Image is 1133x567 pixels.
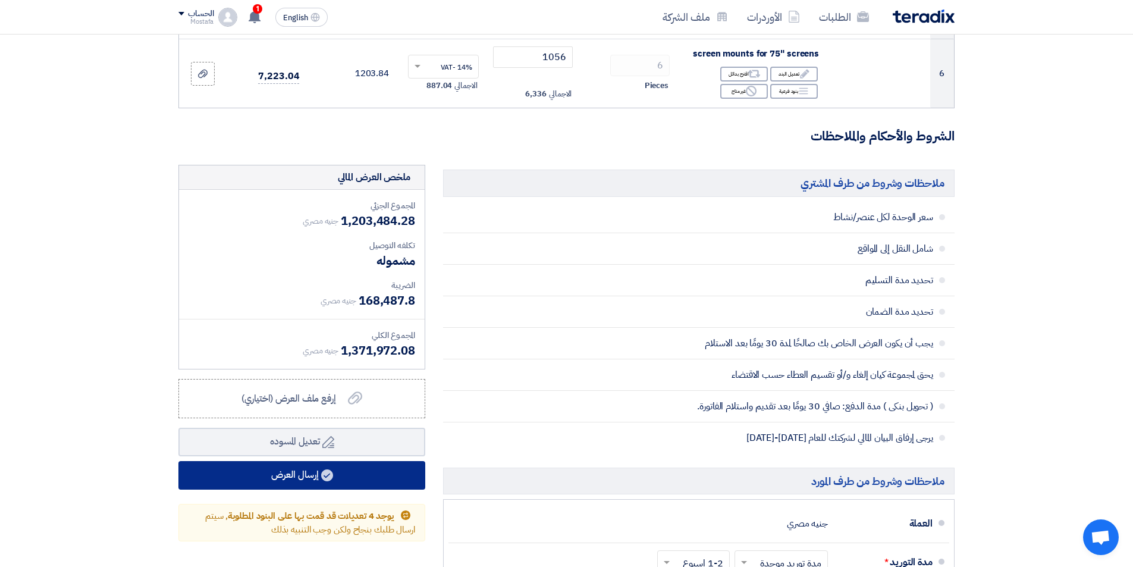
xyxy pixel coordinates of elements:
[189,239,415,252] div: تكلفه التوصيل
[542,274,933,286] span: تحديد مدة التسليم
[241,391,336,406] span: إرفع ملف العرض (اختياري)
[653,3,737,31] a: ملف الشركة
[454,80,477,92] span: الاجمالي
[178,461,425,490] button: إرسال العرض
[770,67,818,82] div: تعديل البند
[338,170,410,184] div: ملخص العرض المالي
[178,18,214,25] div: Mostafa
[228,509,394,522] span: يوجد 4 تعديلات قد قمت بها على البنود المطلوبة
[720,84,768,99] div: غير متاح
[341,212,415,230] span: 1,203,484.28
[837,509,933,538] div: العملة
[443,170,955,196] h5: ملاحظات وشروط من طرف المشتري
[321,295,356,307] span: جنيه مصري
[1083,519,1119,555] div: Open chat
[542,306,933,318] span: تحديد مدة الضمان
[309,39,398,108] td: 1203.84
[770,84,818,99] div: بنود فرعية
[720,67,768,82] div: اقترح بدائل
[525,88,547,100] span: 6,336
[205,509,415,536] span: , سيتم ارسال طلبك بنجاح ولكن وجب التنبيه بذلك
[258,69,299,84] span: 7,223.04
[426,80,452,92] span: 887.04
[930,39,954,108] td: 6
[893,10,955,23] img: Teradix logo
[408,55,479,79] ng-select: VAT
[341,342,415,359] span: 1,371,972.08
[549,88,572,100] span: الاجمالي
[542,400,933,412] span: ( تحويل بنكى ) مدة الدفع: صافي 30 يومًا بعد تقديم واستلام الفاتورة.
[253,4,262,14] span: 1
[178,127,955,146] h3: الشروط والأحكام والملاحظات
[645,80,668,92] span: Pieces
[610,55,670,76] input: RFQ_STEP1.ITEMS.2.AMOUNT_TITLE
[542,211,933,223] span: سعر الوحدة لكل عنصر/نشاط
[303,344,338,357] span: جنيه مصري
[542,337,933,349] span: يجب أن يكون العرض الخاص بك صالحًا لمدة 30 يومًا بعد الاستلام
[275,8,328,27] button: English
[359,292,415,309] span: 168,487.8
[303,215,338,227] span: جنيه مصري
[376,252,415,270] span: مشموله
[189,279,415,292] div: الضريبة
[809,3,878,31] a: الطلبات
[443,468,955,494] h5: ملاحظات وشروط من طرف المورد
[542,432,933,444] span: يرجى إرفاق البيان المالي لشركتك للعام [DATE]-[DATE]
[493,46,573,68] input: أدخل سعر الوحدة
[189,329,415,342] div: المجموع الكلي
[189,199,415,212] div: المجموع الجزئي
[693,47,819,60] span: screen mounts for 75" screens
[542,243,933,255] span: شامل النقل إلى المواقع
[737,3,809,31] a: الأوردرات
[787,512,828,535] div: جنيه مصري
[218,8,237,27] img: profile_test.png
[283,14,308,22] span: English
[188,9,214,19] div: الحساب
[178,428,425,456] button: تعديل المسوده
[542,369,933,381] span: يحق لمجموعة كيان إلغاء و/أو تقسيم العطاء حسب الاقتضاء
